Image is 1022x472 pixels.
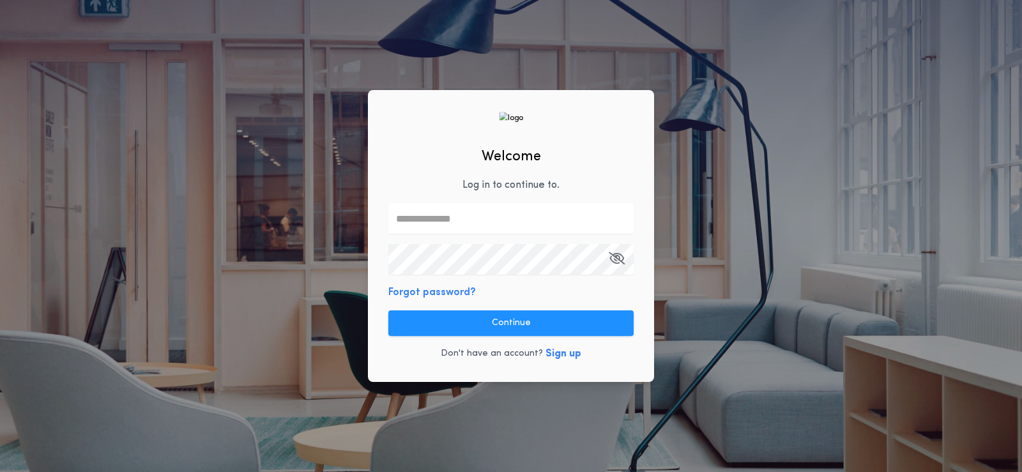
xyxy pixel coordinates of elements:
[388,285,476,300] button: Forgot password?
[388,310,634,336] button: Continue
[462,178,560,193] p: Log in to continue to .
[499,112,523,124] img: logo
[482,146,541,167] h2: Welcome
[545,346,581,362] button: Sign up
[441,347,543,360] p: Don't have an account?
